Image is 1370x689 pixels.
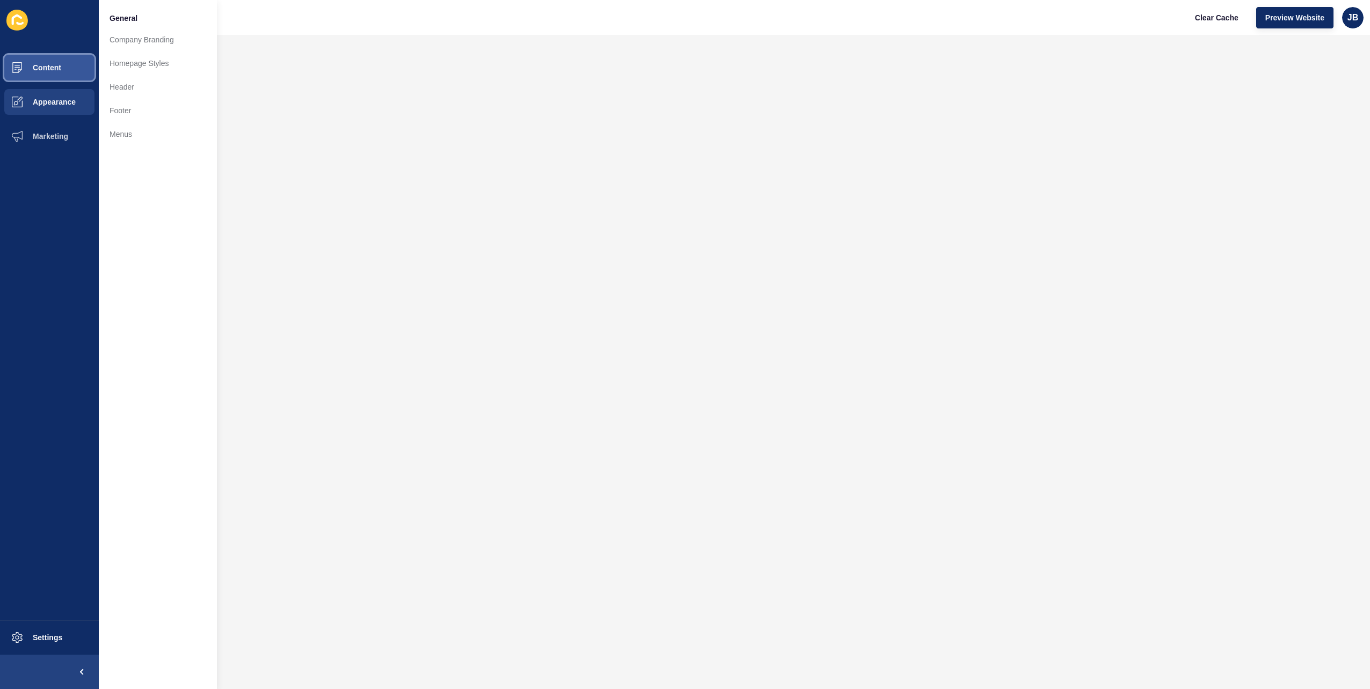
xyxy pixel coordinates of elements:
[1256,7,1333,28] button: Preview Website
[1347,12,1358,23] span: JB
[110,13,137,24] span: General
[99,52,217,75] a: Homepage Styles
[1195,12,1238,23] span: Clear Cache
[1186,7,1248,28] button: Clear Cache
[99,99,217,122] a: Footer
[99,122,217,146] a: Menus
[99,28,217,52] a: Company Branding
[99,75,217,99] a: Header
[1265,12,1324,23] span: Preview Website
